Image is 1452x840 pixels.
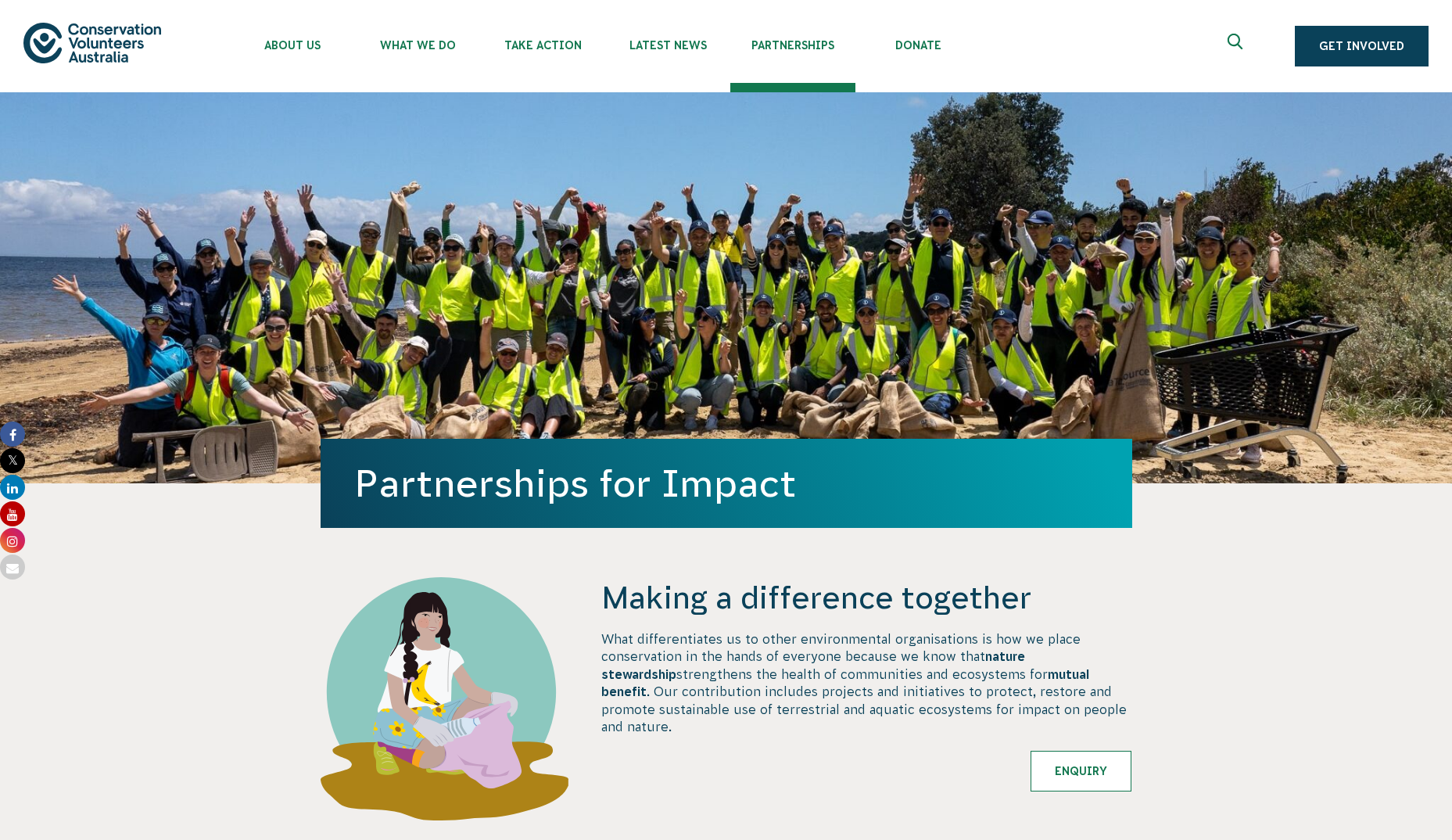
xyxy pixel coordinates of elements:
[855,39,981,52] span: Donate
[1031,751,1131,792] a: Enquiry
[1295,26,1429,66] a: Get Involved
[230,39,355,52] span: About Us
[1218,27,1256,65] button: Expand search box Close search box
[355,39,480,52] span: What We Do
[601,649,1025,680] strong: nature stewardship
[355,462,1098,504] h1: Partnerships for Impact
[1228,34,1247,59] span: Expand search box
[730,39,855,52] span: Partnerships
[601,630,1131,735] p: What differentiates us to other environmental organisations is how we place conservation in the h...
[601,577,1131,618] h4: Making a difference together
[605,39,730,52] span: Latest News
[480,39,605,52] span: Take Action
[23,23,161,63] img: logo.svg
